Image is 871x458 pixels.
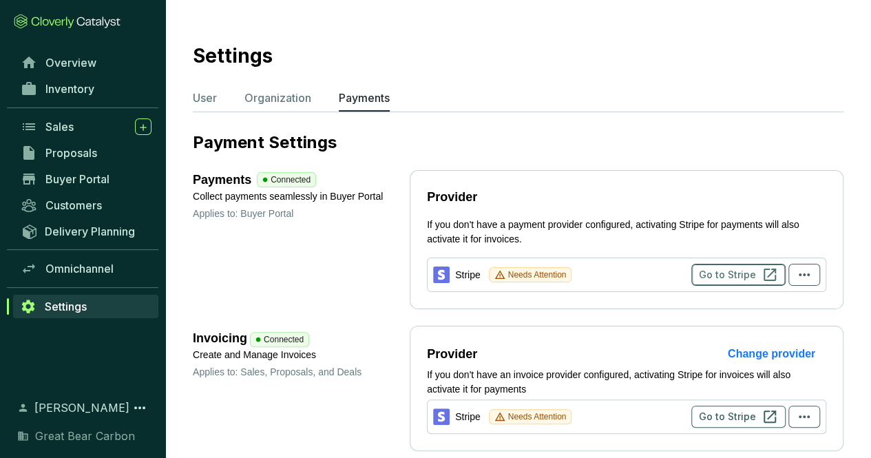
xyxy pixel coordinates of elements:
h3: Provider [427,344,477,364]
p: Collect payments seamlessly in Buyer Portal [193,189,410,204]
p: User [193,90,217,106]
span: Change provider [728,346,815,362]
span: Needs Attention [508,268,567,282]
span: Settings [45,300,87,313]
span: Invoicing [193,331,247,345]
span: Omnichannel [45,262,114,275]
p: Applies to: Buyer Portal [193,207,410,220]
span: Customers [45,198,102,212]
a: Inventory [14,77,158,101]
a: Customers [14,194,158,217]
span: Connected [271,173,311,187]
span: Great Bear Carbon [35,428,135,444]
a: Proposals [14,141,158,165]
a: Buyer Portal [14,167,158,191]
span: [PERSON_NAME] [34,399,129,416]
span: Payments [193,170,251,189]
button: Change provider [717,343,826,365]
span: Overview [45,56,96,70]
p: Applies to: Sales, Proposals, and Deals [193,365,410,379]
span: Go to Stripe [699,410,756,424]
a: Omnichannel [14,257,158,280]
span: Buyer Portal [45,172,109,186]
p: Create and Manage Invoices [193,348,410,362]
a: Overview [14,51,158,74]
a: Sales [14,115,158,138]
h2: Settings [193,41,273,70]
p: Organization [244,90,311,106]
span: Connected [264,333,304,346]
p: Payments [339,90,390,106]
a: Settings [13,295,158,318]
button: Go to Stripe [691,406,786,428]
p: Payment Settings [193,132,843,154]
span: Stripe [455,410,481,424]
p: If you don't have an invoice provider configured, activating Stripe for invoices will also activa... [427,368,826,397]
span: Delivery Planning [45,225,135,238]
span: Sales [45,120,74,134]
span: Stripe [455,268,481,282]
span: Go to Stripe [699,268,756,282]
p: If you don't have a payment provider configured, activating Stripe for payments will also activat... [427,218,826,247]
h3: Provider [427,187,826,207]
span: Inventory [45,82,94,96]
a: Delivery Planning [14,220,158,242]
button: Go to Stripe [691,264,786,286]
span: Needs Attention [508,410,567,424]
span: Proposals [45,146,97,160]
